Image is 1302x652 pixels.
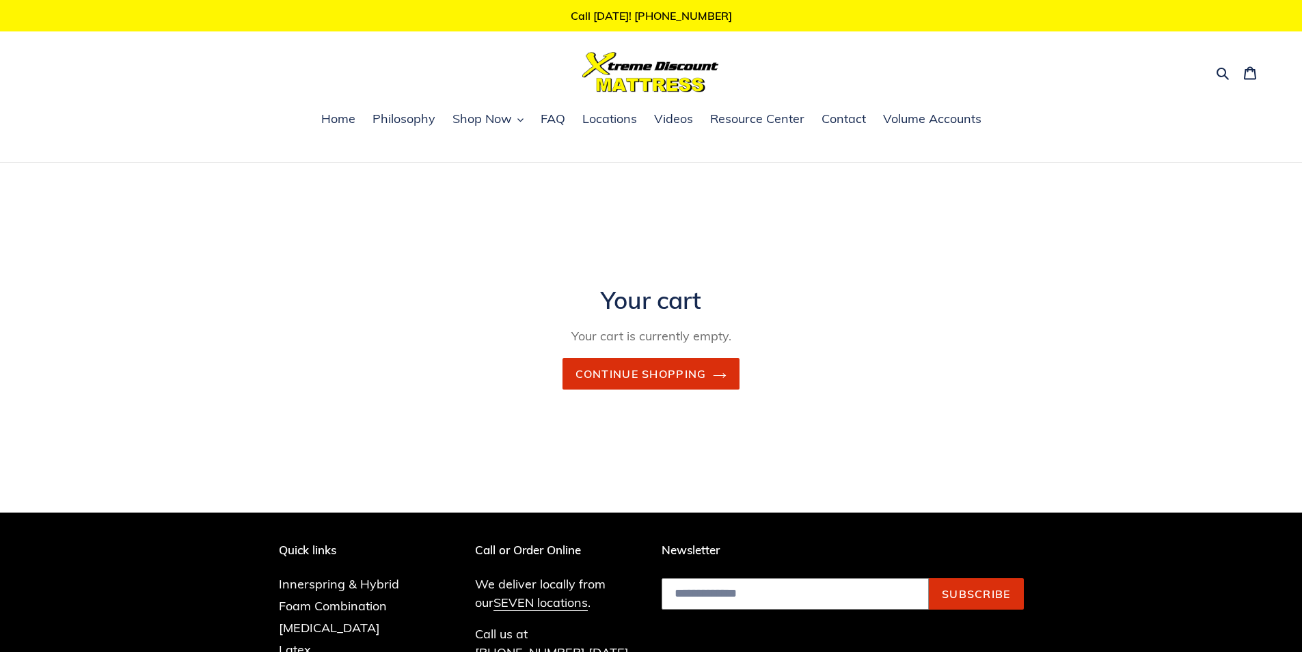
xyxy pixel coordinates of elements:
[475,543,641,557] p: Call or Order Online
[942,587,1011,601] span: Subscribe
[662,543,1024,557] p: Newsletter
[475,575,641,612] p: We deliver locally from our .
[929,578,1024,610] button: Subscribe
[279,543,420,557] p: Quick links
[647,109,700,130] a: Videos
[541,111,565,127] span: FAQ
[452,111,512,127] span: Shop Now
[321,111,355,127] span: Home
[314,109,362,130] a: Home
[815,109,873,130] a: Contact
[446,109,530,130] button: Shop Now
[883,111,981,127] span: Volume Accounts
[316,286,986,314] h1: Your cart
[575,109,644,130] a: Locations
[876,109,988,130] a: Volume Accounts
[654,111,693,127] span: Videos
[279,576,399,592] a: Innerspring & Hybrid
[662,578,929,610] input: Email address
[703,109,811,130] a: Resource Center
[582,52,719,92] img: Xtreme Discount Mattress
[582,111,637,127] span: Locations
[279,598,387,614] a: Foam Combination
[562,358,740,390] a: Continue shopping
[279,620,380,636] a: [MEDICAL_DATA]
[493,595,588,611] a: SEVEN locations
[366,109,442,130] a: Philosophy
[316,327,986,345] p: Your cart is currently empty.
[534,109,572,130] a: FAQ
[372,111,435,127] span: Philosophy
[822,111,866,127] span: Contact
[710,111,804,127] span: Resource Center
